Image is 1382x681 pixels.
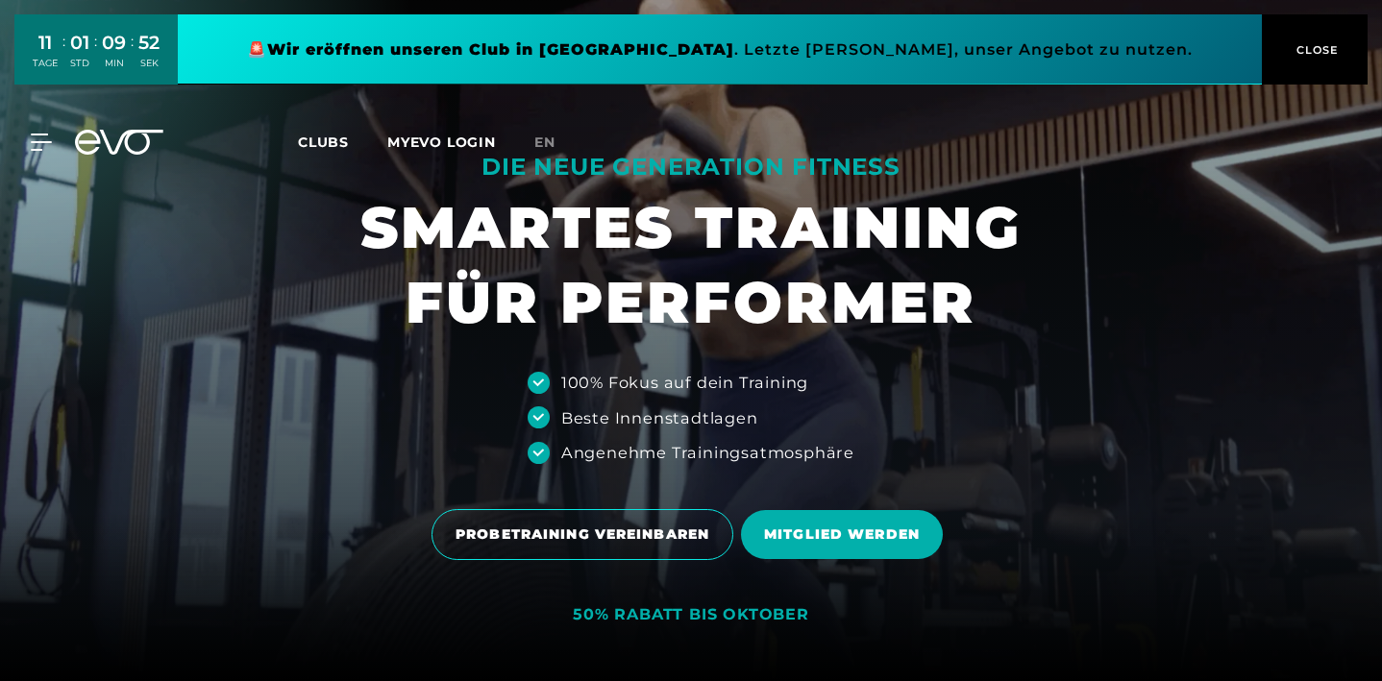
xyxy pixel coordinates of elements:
div: 11 [33,29,58,57]
a: MYEVO LOGIN [387,134,496,151]
a: en [534,132,579,154]
div: Beste Innenstadtlagen [561,406,758,429]
div: 09 [102,29,126,57]
a: Clubs [298,133,387,151]
button: CLOSE [1262,14,1368,85]
div: : [62,31,65,82]
div: SEK [138,57,160,70]
span: MITGLIED WERDEN [764,524,920,545]
div: : [131,31,134,82]
span: CLOSE [1292,41,1339,59]
div: 100% Fokus auf dein Training [561,371,808,394]
a: MITGLIED WERDEN [741,496,950,573]
div: 52 [138,29,160,57]
div: : [94,31,97,82]
a: PROBETRAINING VEREINBAREN [432,495,741,574]
div: MIN [102,57,126,70]
div: Angenehme Trainingsatmosphäre [561,441,854,464]
span: PROBETRAINING VEREINBAREN [456,524,709,545]
div: 01 [70,29,89,57]
span: en [534,134,555,151]
div: TAGE [33,57,58,70]
div: STD [70,57,89,70]
span: Clubs [298,134,349,151]
div: 50% RABATT BIS OKTOBER [573,605,809,625]
h1: SMARTES TRAINING FÜR PERFORMER [360,190,1022,340]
